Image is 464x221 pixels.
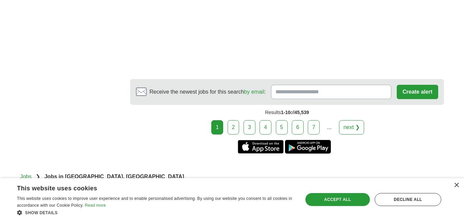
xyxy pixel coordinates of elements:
[308,120,320,135] a: 7
[323,121,336,134] div: ...
[149,88,266,96] span: Receive the newest jobs for this search :
[17,182,277,192] div: This website uses cookies
[228,120,239,135] a: 2
[17,196,292,208] span: This website uses cookies to improve user experience and to enable personalised advertising. By u...
[454,183,459,188] div: Close
[397,85,438,99] button: Create alert
[25,210,58,215] span: Show details
[260,120,271,135] a: 4
[244,89,264,95] a: by email
[244,120,255,135] a: 3
[305,193,370,206] div: Accept all
[238,140,284,154] a: Get the iPhone app
[281,110,290,115] span: 1-10
[285,140,331,154] a: Get the Android app
[339,120,364,135] a: next ❯
[211,120,223,135] div: 1
[295,110,309,115] span: 45,539
[17,209,294,216] div: Show details
[130,105,444,120] div: Results of
[36,174,40,179] span: ❯
[276,120,288,135] a: 5
[44,174,184,179] strong: Jobs in [GEOGRAPHIC_DATA], [GEOGRAPHIC_DATA]
[20,174,32,179] a: Jobs
[375,193,441,206] div: Decline all
[85,203,106,208] a: Read more, opens a new window
[292,120,304,135] a: 6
